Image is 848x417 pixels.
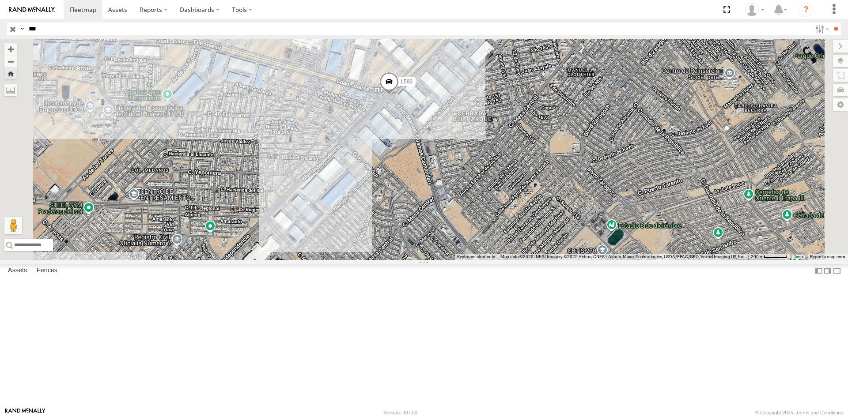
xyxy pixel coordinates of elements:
img: rand-logo.svg [9,7,55,13]
label: Fences [32,265,62,277]
a: Terms and Conditions [796,410,843,415]
div: Version: 307.00 [384,410,417,415]
button: Zoom Home [4,68,17,79]
div: © Copyright 2025 - [755,410,843,415]
label: Measure [4,84,17,96]
span: L592 [401,79,413,85]
a: Report a map error [810,254,845,259]
label: Dock Summary Table to the Right [823,264,832,277]
button: Zoom out [4,55,17,68]
span: 200 m [751,254,764,259]
label: Search Filter Options [812,23,831,35]
span: Map data ©2025 INEGI Imagery ©2025 Airbus, CNES / Airbus, Maxar Technologies, USDA/FPAC/GEO, Vexc... [500,254,746,259]
button: Map Scale: 200 m per 49 pixels [748,254,790,260]
a: Terms (opens in new tab) [794,255,803,259]
label: Map Settings [833,98,848,111]
label: Assets [4,265,31,277]
button: Keyboard shortcuts [457,254,495,260]
i: ? [799,3,813,17]
button: Zoom in [4,43,17,55]
label: Hide Summary Table [833,264,841,277]
label: Dock Summary Table to the Left [814,264,823,277]
a: Visit our Website [5,408,45,417]
label: Search Query [19,23,26,35]
div: Roberto Garcia [742,3,768,16]
button: Drag Pegman onto the map to open Street View [4,217,22,234]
